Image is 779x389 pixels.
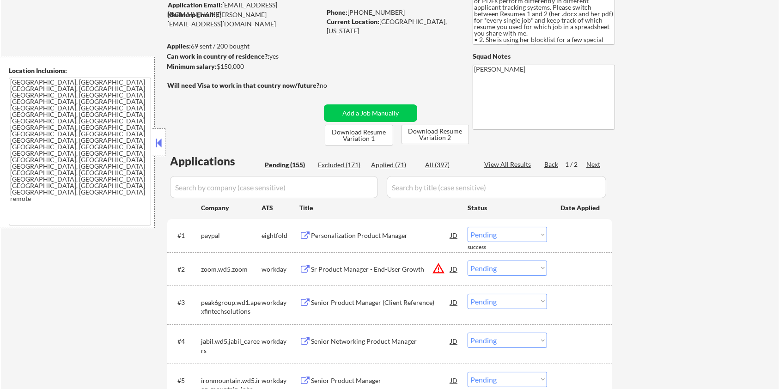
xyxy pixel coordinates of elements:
div: Location Inclusions: [9,66,151,75]
div: #3 [177,298,194,307]
div: workday [262,298,299,307]
div: [PERSON_NAME][EMAIL_ADDRESS][DOMAIN_NAME] [167,10,321,28]
div: Company [201,203,262,213]
div: ATS [262,203,299,213]
strong: Current Location: [327,18,379,25]
strong: Minimum salary: [167,62,217,70]
div: [EMAIL_ADDRESS][DOMAIN_NAME] [168,0,321,18]
strong: Applies: [167,42,191,50]
div: eightfold [262,231,299,240]
div: JD [450,261,459,277]
div: success [468,243,505,251]
strong: Application Email: [168,1,222,9]
div: Senior Product Manager [311,376,450,385]
strong: Will need Visa to work in that country now/future?: [167,81,321,89]
div: View All Results [484,160,534,169]
div: #4 [177,337,194,346]
div: Applied (71) [371,160,417,170]
div: JD [450,372,459,389]
div: yes [167,52,318,61]
div: zoom.wd5.zoom [201,265,262,274]
div: Sr Product Manager - End-User Growth [311,265,450,274]
button: Add a Job Manually [324,104,417,122]
div: workday [262,376,299,385]
div: Applications [170,156,262,167]
div: [GEOGRAPHIC_DATA], [US_STATE] [327,17,457,35]
div: Senior Networking Product Manager [311,337,450,346]
div: [PHONE_NUMBER] [327,8,457,17]
div: no [320,81,346,90]
div: Status [468,199,547,216]
button: warning_amber [432,262,445,275]
strong: Phone: [327,8,347,16]
div: workday [262,265,299,274]
div: paypal [201,231,262,240]
div: workday [262,337,299,346]
div: Excluded (171) [318,160,364,170]
div: 1 / 2 [565,160,586,169]
input: Search by title (case sensitive) [387,176,606,198]
div: peak6group.wd1.apexfintechsolutions [201,298,262,316]
div: Senior Product Manager (Client Reference) [311,298,450,307]
div: JD [450,333,459,349]
div: Back [544,160,559,169]
div: All (397) [425,160,471,170]
div: JD [450,294,459,310]
button: Download Resume Variation 1 [325,125,393,146]
div: jabil.wd5.jabil_careers [201,337,262,355]
div: Squad Notes [473,52,615,61]
div: Date Applied [560,203,601,213]
input: Search by company (case sensitive) [170,176,378,198]
div: Pending (155) [265,160,311,170]
div: JD [450,227,459,243]
div: Title [299,203,459,213]
div: #2 [177,265,194,274]
strong: Can work in country of residence?: [167,52,269,60]
div: $150,000 [167,62,321,71]
div: Next [586,160,601,169]
div: Personalization Product Manager [311,231,450,240]
strong: Mailslurp Email: [167,11,215,18]
button: Download Resume Variation 2 [402,125,469,144]
div: 69 sent / 200 bought [167,42,321,51]
div: #1 [177,231,194,240]
div: #5 [177,376,194,385]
